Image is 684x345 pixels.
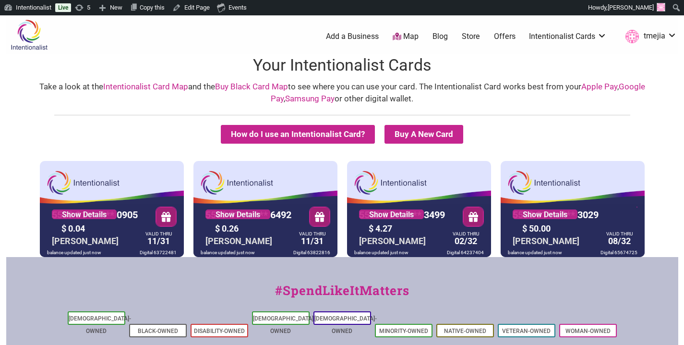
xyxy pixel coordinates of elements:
h1: Your Intentionalist Cards [6,54,678,77]
a: [DEMOGRAPHIC_DATA]-Owned [253,315,315,334]
a: Woman-Owned [565,328,611,334]
a: Blog [432,31,448,42]
div: balance updated just now [505,248,564,257]
a: Store [462,31,480,42]
span: [PERSON_NAME] [608,4,654,11]
a: Apple Pay [581,82,617,91]
a: Intentionalist Cards [529,31,607,42]
img: Intentionalist [6,19,52,50]
div: [PERSON_NAME] [510,234,582,248]
div: VALID THRU [299,233,325,234]
div: balance updated just now [352,248,411,257]
a: Show Details [205,209,270,219]
a: Intentionalist Card Map [103,82,188,91]
div: $ 0.26 [213,221,294,236]
a: Buy Black Card Map [215,82,288,91]
a: Show Details [52,209,117,219]
a: Disability-Owned [194,328,245,334]
div: 02/32 [450,232,481,248]
div: VALID THRU [606,233,633,234]
div: [PERSON_NAME] [203,234,275,248]
a: [DEMOGRAPHIC_DATA]-Owned [69,315,131,334]
div: $ 50.00 [520,221,601,236]
div: Digital 65674725 [598,248,640,257]
a: Minority-Owned [379,328,428,334]
a: Samsung Pay [285,94,335,103]
button: How do I use an Intentionalist Card? [221,125,375,144]
div: #SpendLikeItMatters [6,281,678,309]
div: 08/32 [604,232,635,248]
div: Digital 64237404 [444,248,486,257]
a: Live [55,3,71,12]
div: $ 4.27 [366,221,448,236]
a: tmejia [621,28,677,45]
a: Veteran-Owned [502,328,551,334]
a: [DEMOGRAPHIC_DATA]-Owned [314,315,377,334]
a: Show Details [513,209,577,219]
div: VALID THRU [145,233,172,234]
div: Digital 63722481 [137,248,179,257]
div: $ 0.04 [59,221,141,236]
a: Black-Owned [138,328,178,334]
a: Offers [494,31,516,42]
div: [PERSON_NAME] [357,234,428,248]
a: Native-Owned [444,328,486,334]
div: 11/31 [143,232,174,248]
div: balance updated just now [198,248,257,257]
summary: Buy A New Card [384,125,463,144]
div: VALID THRU [453,233,479,234]
div: [PERSON_NAME] [49,234,121,248]
a: Show Details [359,209,424,219]
a: Add a Business [326,31,379,42]
div: balance updated just now [45,248,104,257]
div: Digital 63822816 [291,248,333,257]
div: Take a look at the and the to see where you can use your card. The Intentionalist Card works best... [16,81,669,105]
a: Map [393,31,419,42]
div: 11/31 [297,232,328,248]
